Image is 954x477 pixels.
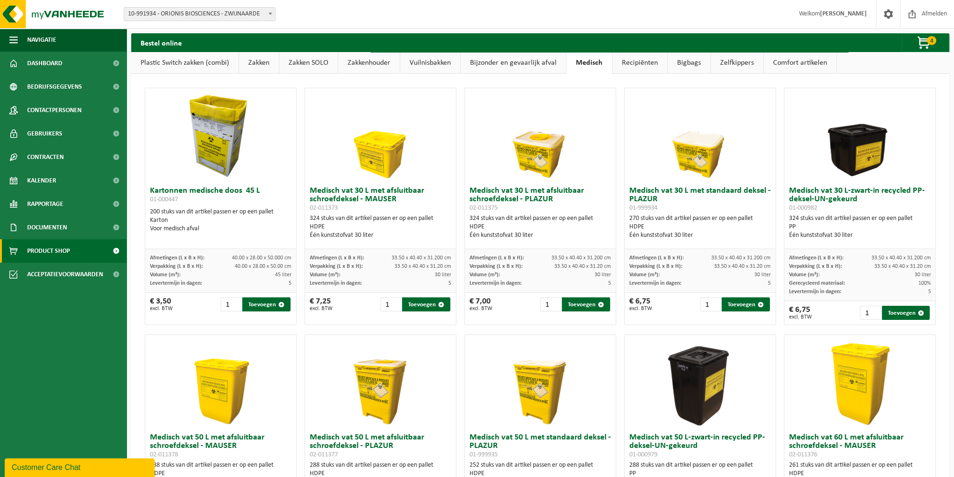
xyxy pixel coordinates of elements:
h3: Medisch vat 30 L met afsluitbaar schroefdeksel - PLAZUR [470,187,611,212]
div: 324 stuks van dit artikel passen er op een pallet [789,214,931,240]
div: Één kunststofvat 30 liter [629,231,771,240]
img: 01-000982 [813,88,907,182]
img: 02-011378 [174,335,268,429]
span: Levertermijn in dagen: [150,280,202,286]
span: 30 liter [595,272,611,278]
span: Volume (m³): [789,272,820,278]
span: 5 [608,280,611,286]
h3: Medisch vat 50 L met afsluitbaar schroefdeksel - PLAZUR [310,433,451,459]
span: Contracten [27,145,64,169]
a: Plastic Switch zakken (combi) [131,52,238,74]
img: 01-000979 [653,335,747,429]
h3: Medisch vat 30 L-zwart-in recycled PP-deksel-UN-gekeurd [789,187,931,212]
span: 5 [768,280,771,286]
span: excl. BTW [470,306,492,311]
img: 01-000447 [174,88,268,182]
span: 30 liter [435,272,451,278]
div: Karton [150,216,291,225]
span: Volume (m³): [629,272,660,278]
button: Toevoegen [242,297,291,311]
img: 02-011377 [334,335,427,429]
div: € 6,75 [629,297,652,311]
a: Bigbags [668,52,710,74]
div: HDPE [629,223,771,231]
a: Zelfkippers [711,52,763,74]
span: Verpakking (L x B x H): [629,264,682,269]
span: 10-991934 - ORIONIS BIOSCIENCES - ZWIJNAARDE [124,8,275,21]
span: Volume (m³): [470,272,500,278]
div: 324 stuks van dit artikel passen er op een pallet [470,214,611,240]
button: 4 [902,33,948,52]
span: 33.50 x 40.40 x 31.200 cm [711,255,771,261]
input: 1 [221,297,241,311]
span: Product Shop [27,239,70,263]
span: 30 liter [914,272,931,278]
div: € 7,00 [470,297,492,311]
a: Bijzonder en gevaarlijk afval [461,52,566,74]
a: Zakken [239,52,279,74]
div: Één kunststofvat 30 liter [470,231,611,240]
span: 40.00 x 28.00 x 50.00 cm [235,264,291,269]
span: Volume (m³): [310,272,340,278]
span: 01-999935 [470,451,498,458]
span: 30 liter [754,272,771,278]
span: excl. BTW [150,306,173,311]
span: Kalender [27,169,56,192]
span: 5 [289,280,291,286]
span: Afmetingen (L x B x H): [629,255,684,261]
span: Levertermijn in dagen: [789,289,841,295]
span: Levertermijn in dagen: [470,280,522,286]
img: 02-011373 [334,88,427,182]
input: 1 [860,306,880,320]
span: Gebruikers [27,122,62,145]
span: Volume (m³): [150,272,180,278]
span: Bedrijfsgegevens [27,75,82,98]
span: Gerecycleerd materiaal: [789,280,845,286]
a: Medisch [566,52,612,74]
span: 02-011378 [150,451,178,458]
span: 02-011376 [789,451,817,458]
span: Verpakking (L x B x H): [310,264,363,269]
img: 02-011375 [493,88,587,182]
button: Toevoegen [402,297,450,311]
div: 324 stuks van dit artikel passen er op een pallet [310,214,451,240]
span: Afmetingen (L x B x H): [470,255,524,261]
span: 33.50 x 40.40 x 31.20 cm [714,264,771,269]
span: Afmetingen (L x B x H): [310,255,364,261]
h3: Medisch vat 30 L met standaard deksel - PLAZUR [629,187,771,212]
span: excl. BTW [310,306,333,311]
span: Verpakking (L x B x H): [789,264,842,269]
span: 33.50 x 40.40 x 31.20 cm [554,264,611,269]
span: Navigatie [27,28,56,52]
div: HDPE [470,223,611,231]
span: Documenten [27,216,67,239]
span: 4 [927,36,936,45]
span: 33.50 x 40.40 x 31.200 cm [552,255,611,261]
span: 10-991934 - ORIONIS BIOSCIENCES - ZWIJNAARDE [124,7,276,21]
h3: Medisch vat 60 L met afsluitbaar schroefdeksel - MAUSER [789,433,931,459]
input: 1 [700,297,721,311]
span: 40.00 x 28.00 x 50.000 cm [232,255,291,261]
h2: Bestel online [131,33,191,52]
span: Afmetingen (L x B x H): [150,255,204,261]
span: Levertermijn in dagen: [629,280,681,286]
span: 33.50 x 40.40 x 31.200 cm [392,255,451,261]
span: 33.50 x 40.40 x 31.20 cm [395,264,451,269]
iframe: chat widget [5,456,157,477]
button: Toevoegen [882,306,930,320]
div: Voor medisch afval [150,225,291,233]
a: Zakken SOLO [279,52,338,74]
div: € 3,50 [150,297,173,311]
h3: Medisch vat 50 L met standaard deksel - PLAZUR [470,433,611,459]
span: 5 [448,280,451,286]
span: 33.50 x 40.40 x 31.20 cm [874,264,931,269]
span: Verpakking (L x B x H): [470,264,522,269]
a: Recipiënten [612,52,667,74]
div: 270 stuks van dit artikel passen er op een pallet [629,214,771,240]
span: Levertermijn in dagen: [310,280,362,286]
span: excl. BTW [789,314,812,320]
span: Contactpersonen [27,98,82,122]
h3: Medisch vat 50 L met afsluitbaar schroefdeksel - MAUSER [150,433,291,459]
span: 01-000979 [629,451,657,458]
